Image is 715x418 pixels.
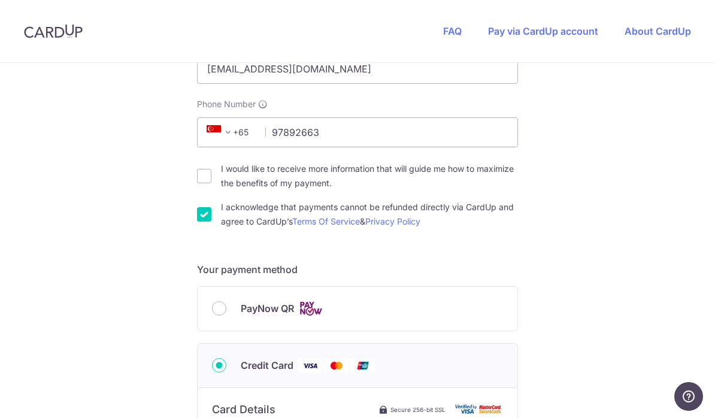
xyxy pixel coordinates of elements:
[24,24,83,38] img: CardUp
[197,54,518,84] input: Email address
[221,162,518,190] label: I would like to receive more information that will guide me how to maximize the benefits of my pa...
[212,402,275,417] h6: Card Details
[298,358,322,373] img: Visa
[221,200,518,229] label: I acknowledge that payments cannot be refunded directly via CardUp and agree to CardUp’s &
[299,301,323,316] img: Cards logo
[197,262,518,277] h5: Your payment method
[212,301,503,316] div: PayNow QR Cards logo
[292,216,360,226] a: Terms Of Service
[325,358,349,373] img: Mastercard
[625,25,691,37] a: About CardUp
[207,125,235,140] span: +65
[197,98,256,110] span: Phone Number
[241,301,294,316] span: PayNow QR
[390,405,446,414] span: Secure 256-bit SSL
[365,216,420,226] a: Privacy Policy
[203,125,257,140] span: +65
[351,358,375,373] img: Union Pay
[212,358,503,373] div: Credit Card Visa Mastercard Union Pay
[443,25,462,37] a: FAQ
[488,25,598,37] a: Pay via CardUp account
[241,358,293,372] span: Credit Card
[674,382,703,412] iframe: Opens a widget where you can find more information
[455,404,503,414] img: card secure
